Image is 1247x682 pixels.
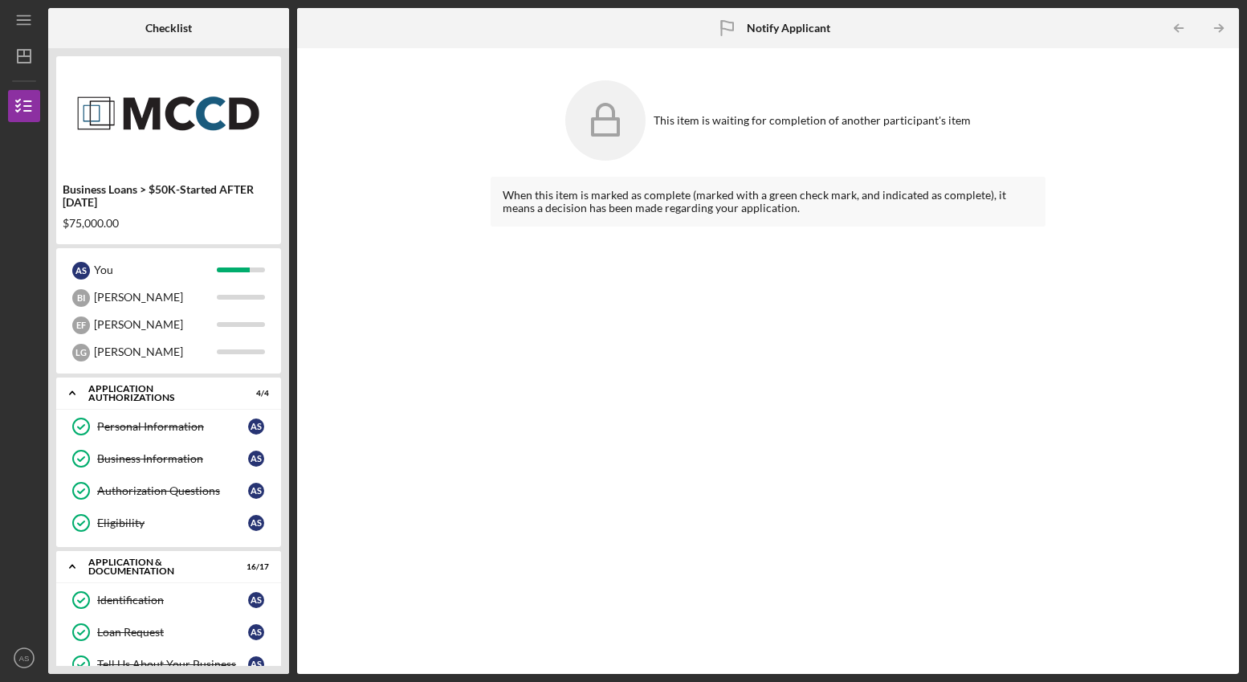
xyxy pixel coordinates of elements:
div: Identification [97,594,248,606]
div: $75,000.00 [63,217,275,230]
div: Application & Documentation [88,557,229,576]
text: AS [19,654,30,663]
button: AS [8,642,40,674]
div: [PERSON_NAME] [94,311,217,338]
div: A S [72,262,90,280]
div: A S [248,515,264,531]
a: Business InformationAS [64,443,273,475]
div: [PERSON_NAME] [94,338,217,366]
div: Personal Information [97,420,248,433]
div: Authorization Questions [97,484,248,497]
div: Eligibility [97,517,248,529]
div: 16 / 17 [240,562,269,572]
a: Authorization QuestionsAS [64,475,273,507]
div: B I [72,289,90,307]
a: Loan RequestAS [64,616,273,648]
div: This item is waiting for completion of another participant's item [654,114,971,127]
div: 4 / 4 [240,389,269,398]
div: A S [248,451,264,467]
img: Product logo [56,64,281,161]
a: EligibilityAS [64,507,273,539]
div: Business Loans > $50K-Started AFTER [DATE] [63,183,275,209]
div: E F [72,316,90,334]
b: Checklist [145,22,192,35]
div: When this item is marked as complete (marked with a green check mark, and indicated as complete),... [503,189,1034,214]
div: Application Authorizations [88,384,229,402]
div: You [94,256,217,284]
div: Tell Us About Your Business [97,658,248,671]
div: A S [248,483,264,499]
div: A S [248,592,264,608]
a: Personal InformationAS [64,410,273,443]
a: IdentificationAS [64,584,273,616]
div: A S [248,419,264,435]
div: A S [248,624,264,640]
div: A S [248,656,264,672]
div: L G [72,344,90,361]
div: Loan Request [97,626,248,639]
div: [PERSON_NAME] [94,284,217,311]
a: Tell Us About Your BusinessAS [64,648,273,680]
b: Notify Applicant [747,22,830,35]
div: Business Information [97,452,248,465]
